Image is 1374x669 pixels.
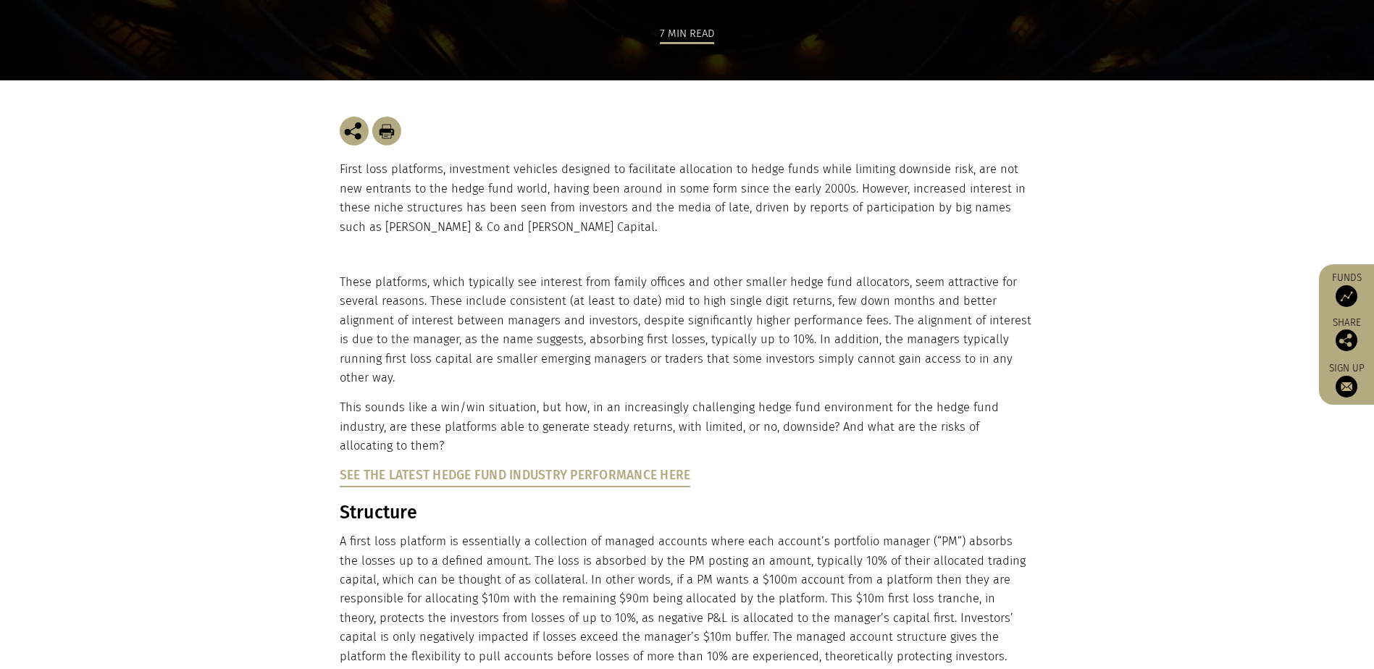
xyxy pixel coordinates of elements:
a: Funds [1326,272,1367,307]
div: Share [1326,318,1367,351]
img: Share this post [340,117,369,146]
p: These platforms, which typically see interest from family offices and other smaller hedge fund al... [340,273,1031,387]
a: Sign up [1326,362,1367,397]
p: This sounds like a win/win situation, but how, in an increasingly challenging hedge fund environm... [340,398,1031,455]
p: First loss platforms, investment vehicles designed to facilitate allocation to hedge funds while ... [340,160,1035,237]
div: 7 min read [660,25,714,44]
img: Download Article [372,117,401,146]
img: Share this post [1336,329,1357,351]
img: Sign up to our newsletter [1336,376,1357,397]
img: Access Funds [1336,285,1357,307]
p: A first loss platform is essentially a collection of managed accounts where each account’s portfo... [340,532,1031,666]
h3: Structure [340,502,1031,523]
a: See the latest Hedge Fund Industry Performance here [340,468,691,483]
